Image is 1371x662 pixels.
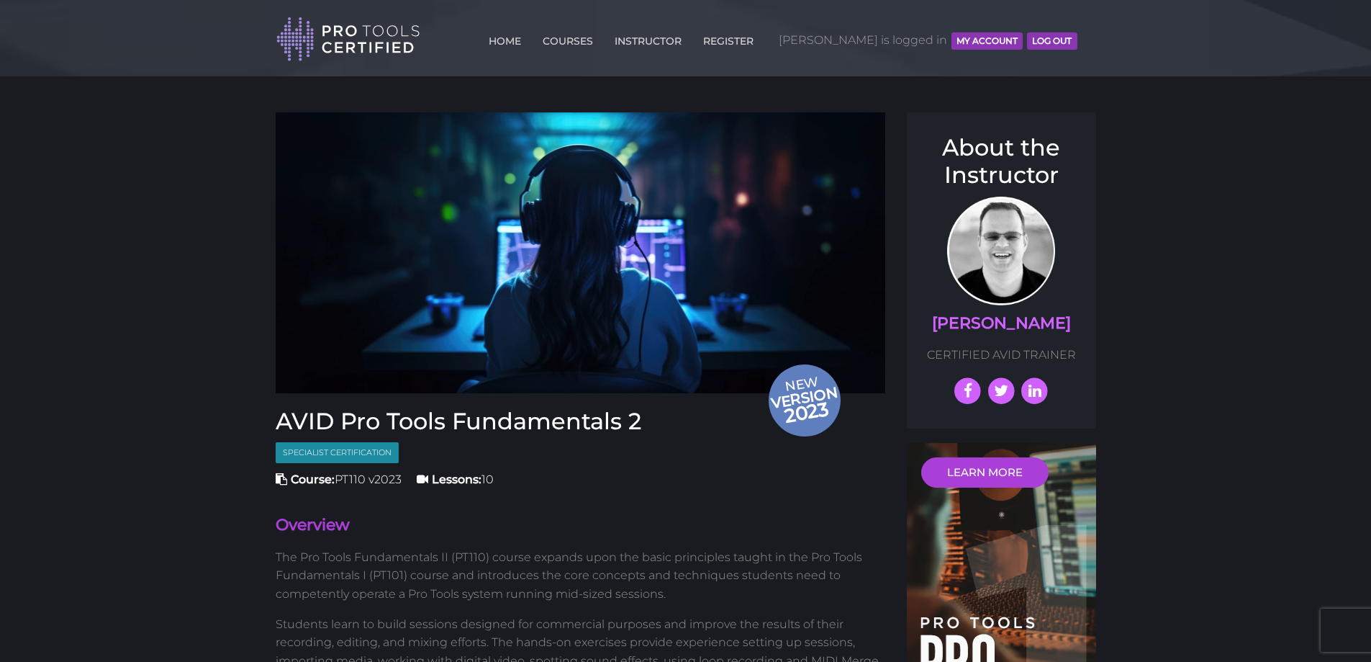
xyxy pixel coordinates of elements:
[276,442,399,463] span: Specialist Certification
[276,16,420,63] img: Pro Tools Certified Logo
[276,473,402,486] span: PT110 v2023
[779,19,1077,62] span: [PERSON_NAME] is logged in
[276,112,886,393] img: Fundamentals 2 Course
[485,27,525,50] a: HOME
[611,27,685,50] a: INSTRUCTOR
[276,408,886,435] h3: AVID Pro Tools Fundamentals 2
[700,27,757,50] a: REGISTER
[291,473,335,486] strong: Course:
[768,373,844,429] span: New
[432,473,481,486] strong: Lessons:
[276,548,886,604] p: The Pro Tools Fundamentals II (PT110) course expands upon the basic principles taught in the Pro ...
[417,473,494,486] span: 10
[932,313,1071,333] a: [PERSON_NAME]
[276,514,886,537] h4: Overview
[951,32,1023,50] button: MY ACCOUNT
[947,197,1055,305] img: Prof. Scott
[1027,32,1077,50] button: Log Out
[921,457,1049,488] a: LEARN MORE
[768,388,840,407] span: version
[921,346,1082,364] p: CERTIFIED AVID TRAINER
[769,395,843,430] span: 2023
[921,134,1082,189] h3: About the Instructor
[539,27,597,50] a: COURSES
